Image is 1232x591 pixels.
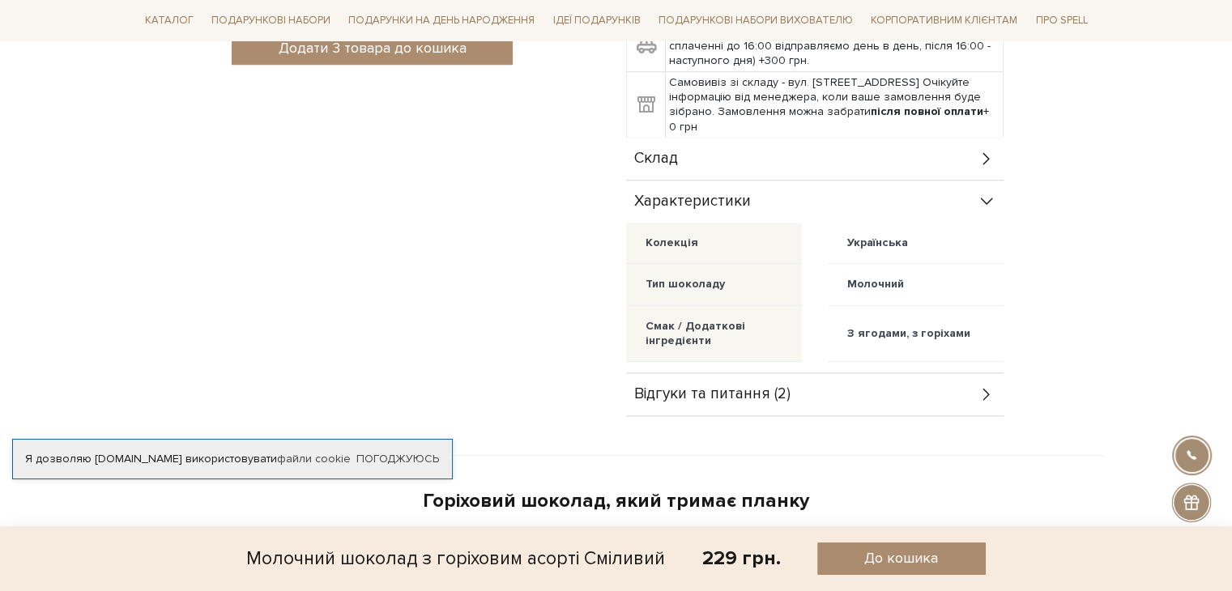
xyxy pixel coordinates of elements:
[817,542,986,575] button: До кошика
[277,452,351,466] a: файли cookie
[665,72,1003,138] td: Самовивіз зі складу - вул. [STREET_ADDRESS] Очікуйте інформацію від менеджера, коли ваше замовлен...
[652,6,859,34] a: Подарункові набори вихователю
[871,104,983,118] b: після повної оплати
[342,8,541,33] a: Подарунки на День народження
[232,32,513,65] button: Додати 3 товара до кошика
[864,549,938,568] span: До кошика
[847,326,970,341] div: З ягодами, з горіхами
[646,277,725,291] div: Тип шоколаду
[634,194,751,209] span: Характеристики
[292,475,940,513] div: Горіховий шоколад, який тримає планку
[246,542,665,575] div: Молочний шоколад з горіховим асорті Сміливий
[646,236,698,250] div: Колекція
[665,20,1003,72] td: Доставка по [PERSON_NAME] від Uklon Delivery (Замовлення сплаченні до 16:00 відправляємо день в д...
[1029,8,1093,33] a: Про Spell
[634,387,791,402] span: Відгуки та питання (2)
[701,546,780,571] div: 229 грн.
[646,319,782,348] div: Смак / Додаткові інгредієнти
[139,8,200,33] a: Каталог
[546,8,646,33] a: Ідеї подарунків
[13,452,452,466] div: Я дозволяю [DOMAIN_NAME] використовувати
[847,236,908,250] div: Українська
[864,6,1024,34] a: Корпоративним клієнтам
[634,151,678,166] span: Склад
[205,8,337,33] a: Подарункові набори
[356,452,439,466] a: Погоджуюсь
[847,277,904,291] div: Молочний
